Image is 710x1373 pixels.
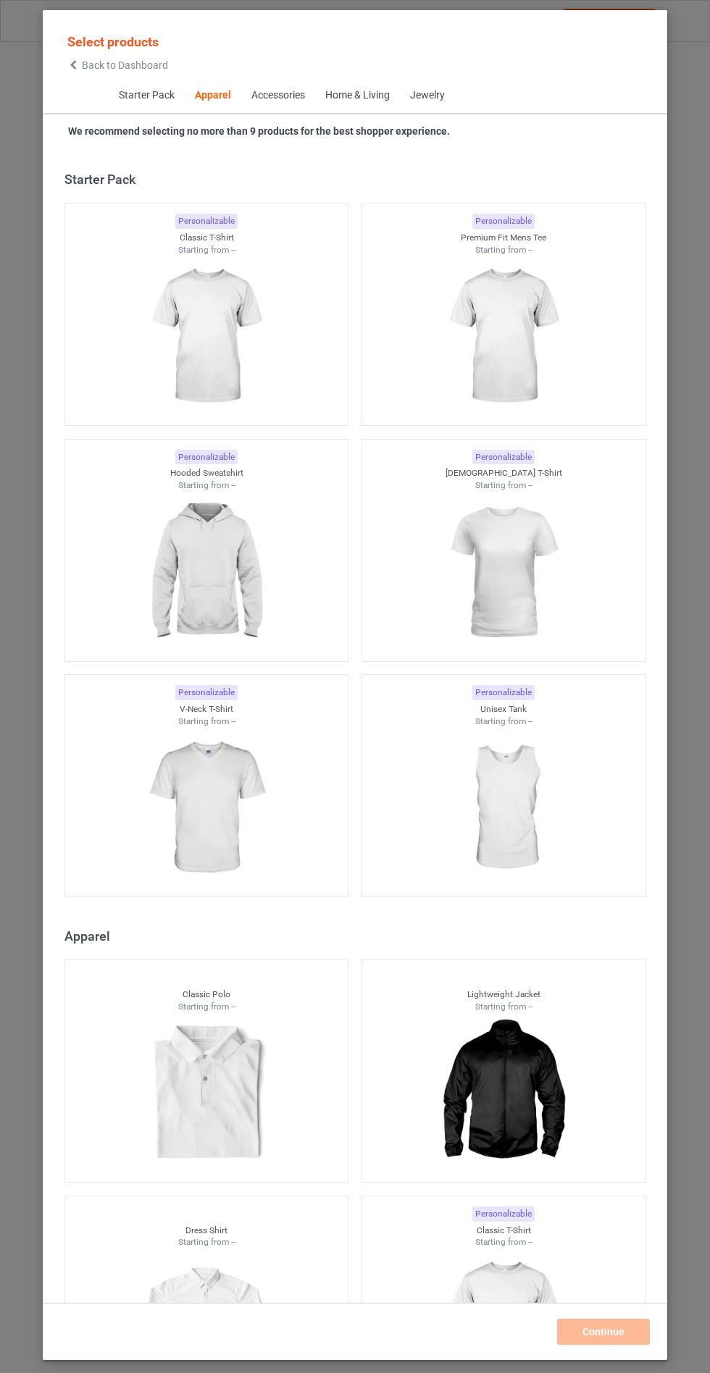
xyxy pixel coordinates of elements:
div: Starting from -- [65,479,348,492]
div: Personalizable [472,450,535,465]
div: Classic T-Shirt [362,1225,646,1237]
div: Personalizable [472,1206,535,1222]
div: Personalizable [472,685,535,700]
img: regular.jpg [438,727,568,889]
div: Hooded Sweatshirt [65,467,348,479]
div: Classic T-Shirt [65,232,348,244]
div: [DEMOGRAPHIC_DATA] T-Shirt [362,467,646,479]
div: Classic Polo [65,988,348,1001]
img: regular.jpg [438,256,568,418]
div: Home & Living [325,88,389,103]
span: Back to Dashboard [82,59,168,71]
div: Personalizable [472,214,535,229]
div: Starting from -- [362,244,646,256]
div: Starting from -- [362,479,646,492]
div: Starting from -- [65,1236,348,1248]
strong: We recommend selecting no more than 9 products for the best shopper experience. [68,125,450,137]
div: Personalizable [175,214,238,229]
div: Starting from -- [65,1001,348,1013]
img: regular.jpg [438,492,568,654]
div: Accessories [251,88,304,103]
div: Personalizable [175,450,238,465]
img: regular.jpg [141,256,271,418]
div: Personalizable [175,685,238,700]
div: Apparel [194,88,230,103]
div: Apparel [64,928,653,944]
div: Starting from -- [65,715,348,728]
div: Starting from -- [65,244,348,256]
div: Starting from -- [362,715,646,728]
span: Select products [67,34,159,49]
div: Unisex Tank [362,703,646,715]
img: regular.jpg [141,1012,271,1175]
div: Lightweight Jacket [362,988,646,1001]
span: Starter Pack [108,78,184,113]
img: regular.jpg [141,492,271,654]
div: Premium Fit Mens Tee [362,232,646,244]
div: Jewelry [409,88,444,103]
div: Starting from -- [362,1001,646,1013]
div: Starting from -- [362,1236,646,1248]
div: Dress Shirt [65,1225,348,1237]
img: regular.jpg [438,1012,568,1175]
div: Starter Pack [64,171,653,188]
img: regular.jpg [141,727,271,889]
div: V-Neck T-Shirt [65,703,348,715]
